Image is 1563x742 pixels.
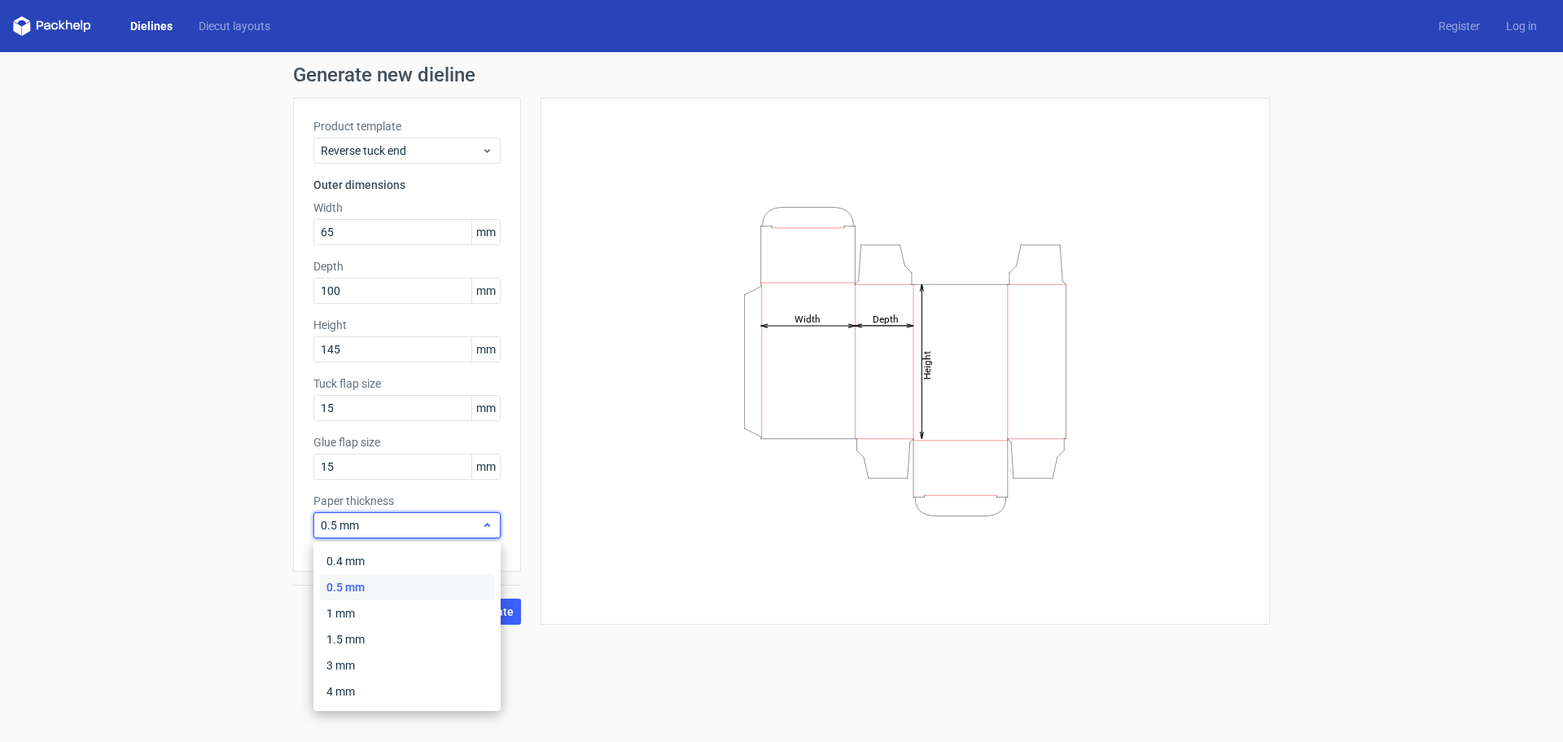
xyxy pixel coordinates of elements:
div: 3 mm [320,652,494,678]
span: mm [471,396,500,420]
div: 0.4 mm [320,548,494,574]
span: mm [471,337,500,362]
label: Width [313,200,501,216]
div: 1.5 mm [320,626,494,652]
span: Reverse tuck end [321,143,481,159]
span: mm [471,454,500,479]
div: 1 mm [320,600,494,626]
span: 0.5 mm [321,517,481,533]
tspan: Depth [873,313,899,324]
div: 0.5 mm [320,574,494,600]
a: Diecut layouts [186,18,283,34]
a: Register [1425,18,1493,34]
a: Log in [1493,18,1550,34]
label: Height [313,317,501,333]
span: mm [471,279,500,303]
label: Depth [313,258,501,274]
span: mm [471,220,500,244]
h3: Outer dimensions [313,177,501,193]
tspan: Width [795,313,821,324]
div: 4 mm [320,678,494,705]
a: Dielines [117,18,186,34]
label: Product template [313,118,501,134]
label: Paper thickness [313,493,501,509]
h1: Generate new dieline [293,65,1270,85]
label: Glue flap size [313,434,501,450]
label: Tuck flap size [313,375,501,392]
tspan: Height [922,350,933,379]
